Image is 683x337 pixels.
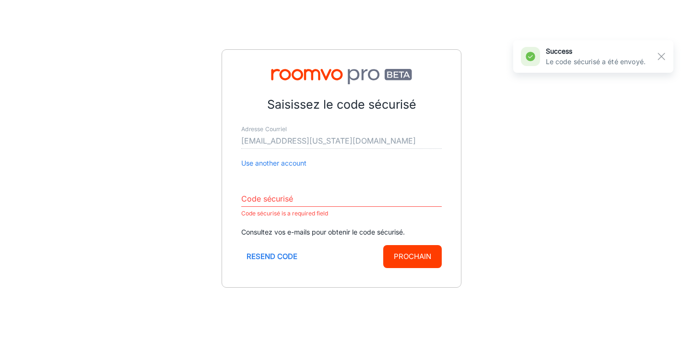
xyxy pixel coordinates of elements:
[241,208,442,219] p: Code sécurisé is a required field
[241,69,442,84] img: Roomvo PRO Beta
[241,227,442,237] p: Consultez vos e-mails pour obtenir le code sécurisé.
[241,96,442,114] p: Saisissez le code sécurisé
[546,56,646,67] p: Le code sécurisé a été envoyé.
[383,245,442,268] button: Prochain
[241,158,306,168] button: Use another account
[241,134,442,149] input: myname@example.com
[241,191,442,207] input: Enter secure code
[241,125,287,133] label: Adresse Courriel
[546,46,646,56] h6: success
[241,245,303,268] button: Resend code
